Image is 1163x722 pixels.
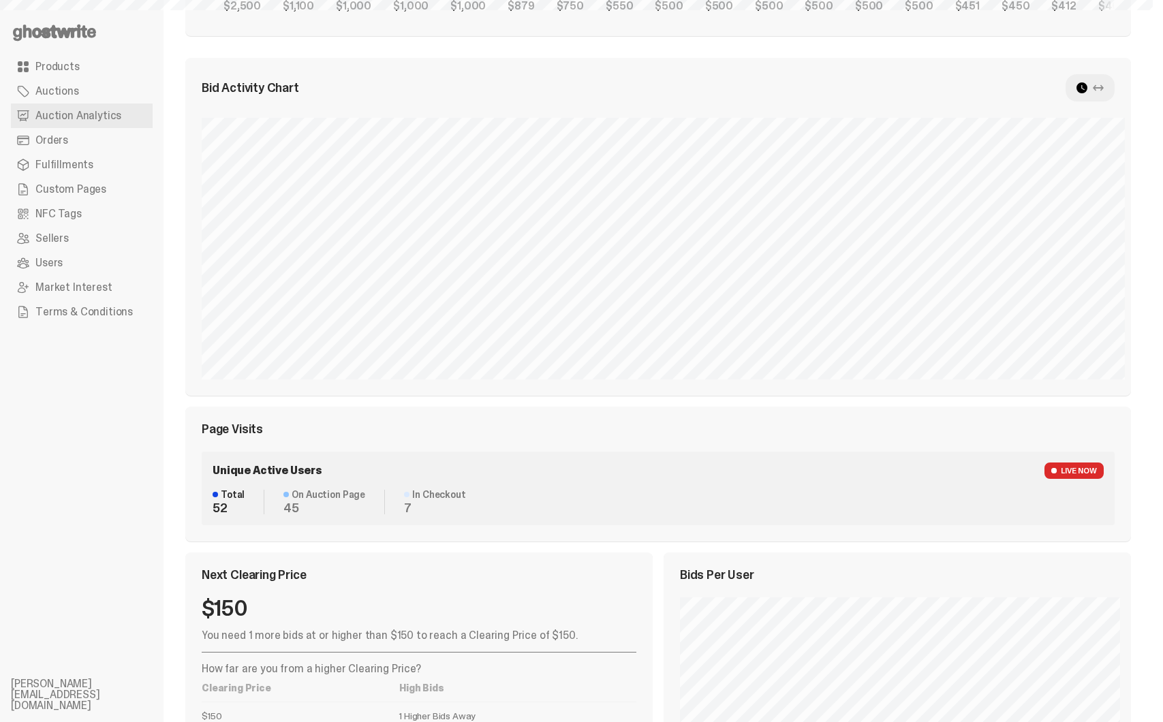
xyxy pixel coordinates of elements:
[283,490,365,499] dt: On Auction Page
[450,1,486,12] div: $1,000
[805,1,833,12] div: $500
[399,674,636,702] th: High Bids
[404,502,465,514] dd: 7
[11,202,153,226] a: NFC Tags
[35,135,68,146] span: Orders
[35,233,69,244] span: Sellers
[1098,1,1127,12] div: $400
[283,1,314,12] div: $1,100
[11,678,174,711] li: [PERSON_NAME][EMAIL_ADDRESS][DOMAIN_NAME]
[11,300,153,324] a: Terms & Conditions
[213,465,322,476] span: Unique Active Users
[35,208,82,219] span: NFC Tags
[35,110,121,121] span: Auction Analytics
[336,1,371,12] div: $1,000
[1002,1,1029,12] div: $450
[393,1,429,12] div: $1,000
[35,159,93,170] span: Fulfillments
[11,251,153,275] a: Users
[11,104,153,128] a: Auction Analytics
[11,79,153,104] a: Auctions
[755,1,783,12] div: $500
[202,630,636,641] p: You need 1 more bids at or higher than $150 to reach a Clearing Price of $150.
[223,1,261,12] div: $2,500
[955,1,980,12] div: $451
[680,569,754,581] span: Bids Per User
[35,61,80,72] span: Products
[606,1,633,12] div: $550
[202,82,299,94] span: Bid Activity Chart
[11,54,153,79] a: Products
[655,1,683,12] div: $500
[508,1,534,12] div: $879
[11,226,153,251] a: Sellers
[855,1,883,12] div: $500
[11,153,153,177] a: Fulfillments
[35,86,79,97] span: Auctions
[404,490,465,499] dt: In Checkout
[213,502,245,514] dd: 52
[202,674,399,702] th: Clearing Price
[283,502,365,514] dd: 45
[35,307,133,317] span: Terms & Conditions
[202,663,636,674] p: How far are you from a higher Clearing Price?
[557,1,584,12] div: $750
[35,282,112,293] span: Market Interest
[35,257,63,268] span: Users
[11,275,153,300] a: Market Interest
[1044,462,1104,479] span: LIVE NOW
[1051,1,1076,12] div: $412
[202,569,307,581] span: Next Clearing Price
[11,177,153,202] a: Custom Pages
[202,597,636,619] div: $150
[11,128,153,153] a: Orders
[905,1,933,12] div: $500
[35,184,106,195] span: Custom Pages
[705,1,733,12] div: $500
[202,423,263,435] span: Page Visits
[213,490,245,499] dt: Total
